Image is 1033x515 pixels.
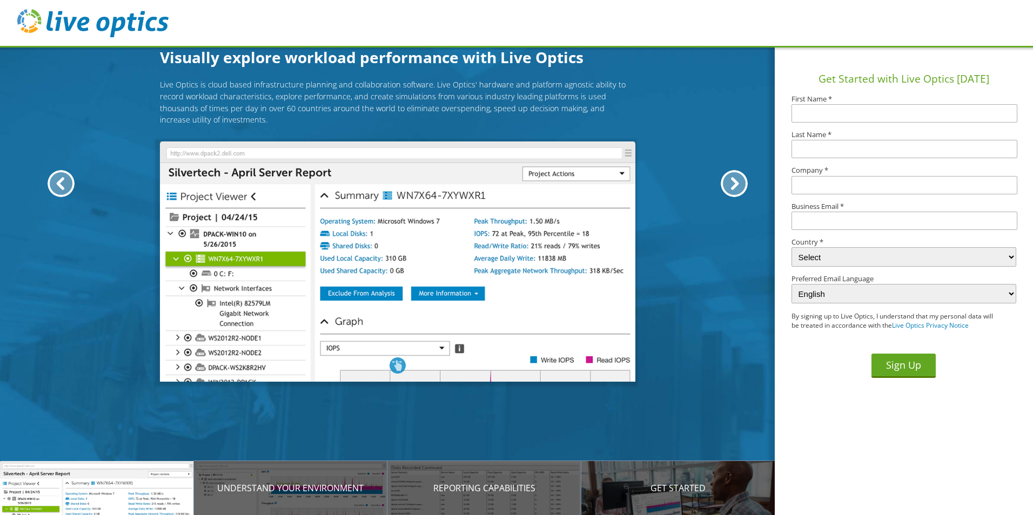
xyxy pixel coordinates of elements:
[791,275,1016,282] label: Preferred Email Language
[160,46,635,69] h1: Visually explore workload performance with Live Optics
[581,482,775,494] p: Get Started
[791,131,1016,138] label: Last Name *
[160,141,635,382] img: Introducing Live Optics
[791,96,1016,103] label: First Name *
[194,482,388,494] p: Understand your environment
[791,239,1016,246] label: Country *
[387,482,581,494] p: Reporting Capabilities
[17,9,169,37] img: live_optics_svg.svg
[892,321,969,330] a: Live Optics Privacy Notice
[791,203,1016,210] label: Business Email *
[791,312,994,330] p: By signing up to Live Optics, I understand that my personal data will be treated in accordance wi...
[160,79,635,125] p: Live Optics is cloud based infrastructure planning and collaboration software. Live Optics' hardw...
[779,71,1029,87] h1: Get Started with Live Optics [DATE]
[871,354,936,378] button: Sign Up
[791,167,1016,174] label: Company *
